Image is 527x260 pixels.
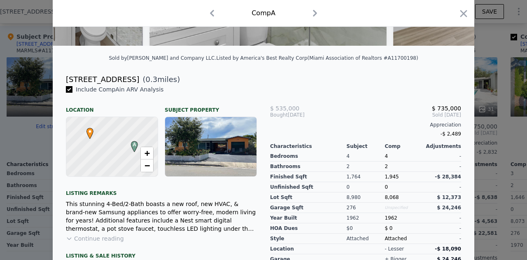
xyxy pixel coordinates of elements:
div: $0 [347,223,385,234]
div: Sold by [PERSON_NAME] and Company LLC . [109,55,216,61]
span: Sold [DATE] [334,112,461,118]
div: [STREET_ADDRESS] [66,74,139,85]
div: - [423,223,461,234]
div: 0 [347,182,385,192]
span: 0.3 [146,75,158,84]
span: 8,068 [385,194,399,200]
a: Zoom in [141,147,153,159]
span: -$ 28,384 [435,174,461,180]
span: $ 535,000 [270,105,299,112]
div: 276 [347,203,385,213]
div: - [423,234,461,244]
div: - [423,213,461,223]
span: $ 735,000 [432,105,461,112]
div: 1,764 [347,172,385,182]
div: Adjustments [423,143,461,150]
div: A [129,141,134,146]
span: 0 [385,184,388,190]
div: Comp A [252,8,275,18]
div: - [423,162,461,172]
div: HOA Dues [270,223,347,234]
div: Finished Sqft [270,172,347,182]
span: 1,945 [385,174,399,180]
span: A [129,141,140,148]
div: • [84,128,89,133]
div: Listing remarks [66,183,257,197]
div: Location [66,100,158,113]
div: Characteristics [270,143,347,150]
div: Style [270,234,347,244]
span: Include Comp A in ARV Analysis [72,86,167,93]
div: 1962 [347,213,385,223]
div: 8,980 [347,192,385,203]
span: − [145,160,150,171]
div: This stunning 4-Bed/2-Bath boasts a new roof, new HVAC, & brand-new Samsung appliances to offer w... [66,200,257,233]
span: ( miles) [139,74,180,85]
div: Year Built [270,213,347,223]
div: [DATE] [270,112,334,118]
a: Zoom out [141,159,153,172]
div: Subject Property [165,100,257,113]
div: Garage Sqft [270,203,347,213]
div: 1962 [385,213,423,223]
div: - [423,151,461,162]
div: Appreciation [270,122,461,128]
div: - lesser [385,246,404,252]
button: Continue reading [66,234,124,243]
span: Bought [270,112,288,118]
div: Unfinished Sqft [270,182,347,192]
span: $ 24,246 [437,205,461,211]
span: 4 [385,153,388,159]
div: Attached [385,234,423,244]
div: 4 [347,151,385,162]
div: Attached [347,234,385,244]
div: Unspecified [385,203,423,213]
span: -$ 2,489 [441,131,461,137]
div: Bedrooms [270,151,347,162]
span: -$ 18,090 [435,246,461,252]
div: - [423,182,461,192]
span: $ 0 [385,225,392,231]
div: 2 [385,162,423,172]
span: $ 12,373 [437,194,461,200]
span: + [145,148,150,158]
span: • [84,125,96,138]
div: Listed by America's Best Realty Corp (Miami Association of Realtors #A11700198) [216,55,418,61]
div: Lot Sqft [270,192,347,203]
div: Comp [385,143,423,150]
div: Bathrooms [270,162,347,172]
div: 2 [347,162,385,172]
div: location [270,244,347,254]
div: Subject [347,143,385,150]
